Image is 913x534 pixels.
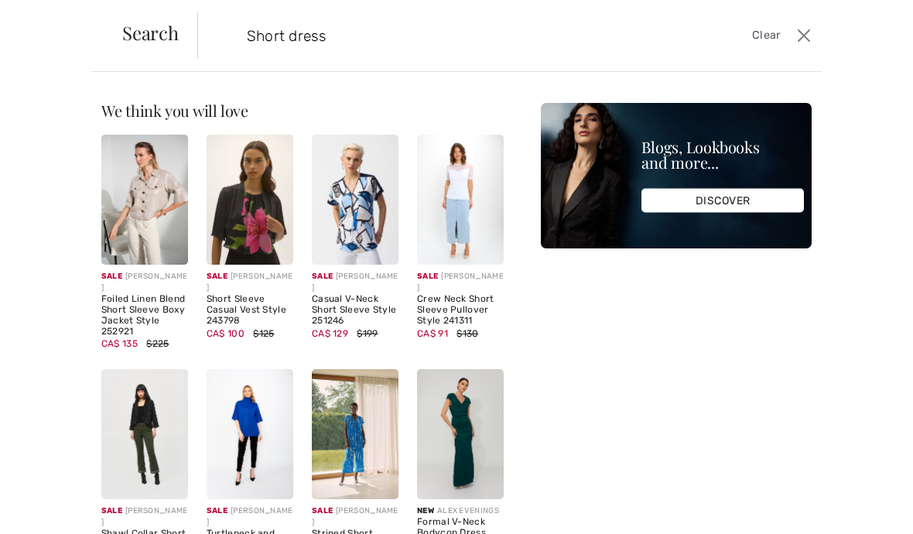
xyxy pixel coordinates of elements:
span: Sale [101,272,122,281]
div: [PERSON_NAME] [101,271,188,294]
span: Sale [312,506,333,515]
input: TYPE TO SEARCH [235,12,654,59]
div: [PERSON_NAME] [207,505,293,529]
span: $199 [357,328,378,339]
span: CA$ 135 [101,338,138,349]
button: Close [793,23,816,48]
img: Turtleneck and short sleeve top Style 243515u. Royal [207,369,293,499]
img: Foiled Linen Blend Short Sleeve Boxy Jacket Style 252921. Champagne 171 [101,135,188,265]
div: [PERSON_NAME] [312,505,398,529]
img: Formal V-Neck Bodycon Dress Style 8166711. Emerald green [417,369,504,499]
div: DISCOVER [641,189,804,213]
img: Shawl Collar Short Cardigan Style 243084. Black [101,369,188,499]
div: [PERSON_NAME] [207,271,293,294]
span: Sale [207,506,227,515]
div: [PERSON_NAME] [101,505,188,529]
span: CA$ 100 [207,328,244,339]
img: Crew Neck Short Sleeve Pullover Style 241311. White [417,135,504,265]
span: CA$ 91 [417,328,448,339]
span: Search [122,23,179,42]
span: New [417,506,434,515]
span: $130 [456,328,478,339]
div: [PERSON_NAME] [417,271,504,294]
span: We think you will love [101,100,248,121]
img: Short Sleeve Casual Vest Style 243798. Black [207,135,293,265]
div: ALEX EVENINGS [417,505,504,517]
div: Casual V-Neck Short Sleeve Style 251246 [312,294,398,326]
div: Blogs, Lookbooks and more... [641,139,804,170]
span: CA$ 129 [312,328,348,339]
span: $225 [146,338,169,349]
span: Sale [417,272,438,281]
span: Clear [752,27,781,44]
img: Blogs, Lookbooks and more... [541,103,812,248]
span: Sale [207,272,227,281]
img: Casual V-Neck Short Sleeve Style 251246. Vanilla/Multi [312,135,398,265]
img: Striped Short Sleeve Blouse Style 242063. Blue/White [312,369,398,499]
span: $125 [253,328,274,339]
div: Foiled Linen Blend Short Sleeve Boxy Jacket Style 252921 [101,294,188,337]
div: Crew Neck Short Sleeve Pullover Style 241311 [417,294,504,326]
div: [PERSON_NAME] [312,271,398,294]
span: Sale [312,272,333,281]
span: Sale [101,506,122,515]
div: Short Sleeve Casual Vest Style 243798 [207,294,293,326]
